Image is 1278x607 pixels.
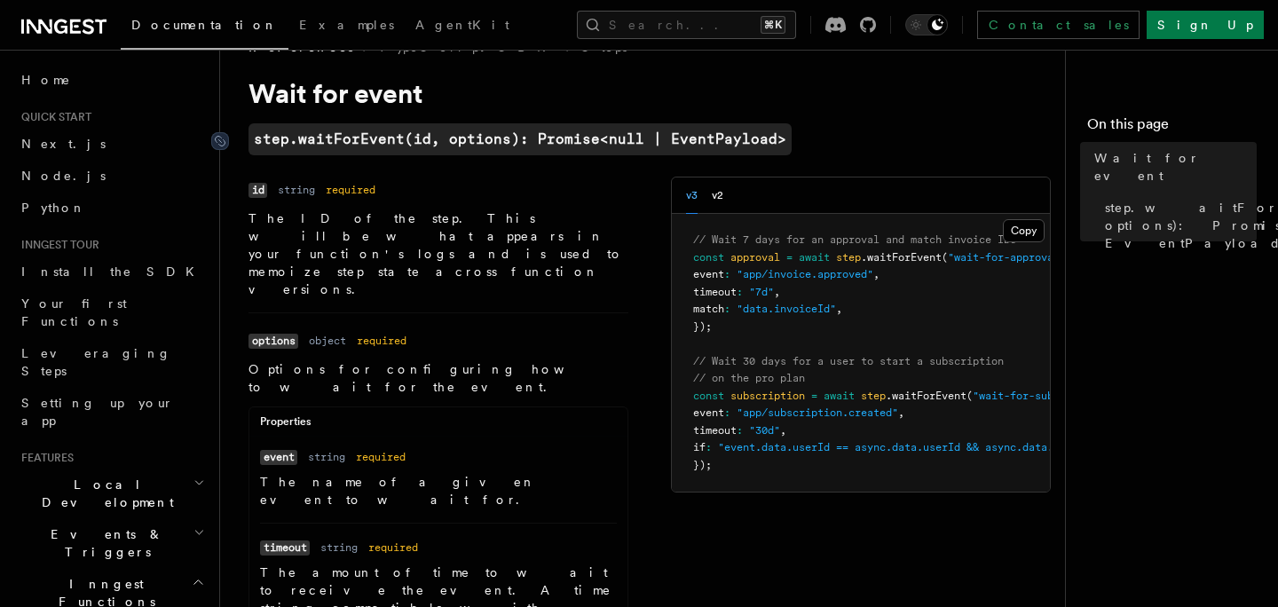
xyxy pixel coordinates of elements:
h4: On this page [1087,114,1257,142]
dd: required [356,450,406,464]
span: Setting up your app [21,396,174,428]
span: "wait-for-subscription" [973,390,1116,402]
a: Setting up your app [14,387,209,437]
span: Events & Triggers [14,525,193,561]
button: Toggle dark mode [905,14,948,35]
span: "wait-for-approval" [948,251,1066,264]
span: , [780,424,786,437]
dd: required [368,540,418,555]
a: Sign Up [1147,11,1264,39]
span: "30d" [749,424,780,437]
span: , [873,268,880,280]
span: step [861,390,886,402]
button: Copy [1003,219,1045,242]
p: The ID of the step. This will be what appears in your function's logs and is used to memoize step... [248,209,628,298]
a: Documentation [121,5,288,50]
span: timeout [693,286,737,298]
button: Search...⌘K [577,11,796,39]
span: match [693,303,724,315]
span: "7d" [749,286,774,298]
span: // on the pro plan [693,372,805,384]
a: Install the SDK [14,256,209,288]
a: Your first Functions [14,288,209,337]
span: Python [21,201,86,215]
span: Node.js [21,169,106,183]
span: .waitForEvent [861,251,942,264]
dd: object [309,334,346,348]
span: Inngest tour [14,238,99,252]
span: if [693,441,706,453]
span: = [811,390,817,402]
a: Next.js [14,128,209,160]
span: : [724,268,730,280]
a: Contact sales [977,11,1140,39]
p: The name of a given event to wait for. [260,473,617,508]
a: Examples [288,5,405,48]
span: subscription [730,390,805,402]
a: Python [14,192,209,224]
span: Local Development [14,476,193,511]
a: step.waitForEvent(id, options): Promise<null | EventPayload> [1098,192,1257,259]
dd: required [357,334,406,348]
span: await [799,251,830,264]
span: ( [942,251,948,264]
span: event [693,406,724,419]
span: : [724,406,730,419]
span: Examples [299,18,394,32]
a: AgentKit [405,5,520,48]
button: v2 [712,177,723,214]
code: event [260,450,297,465]
span: "data.invoiceId" [737,303,836,315]
span: : [737,424,743,437]
span: ( [966,390,973,402]
span: Quick start [14,110,91,124]
span: // Wait 7 days for an approval and match invoice IDs [693,233,1016,246]
span: const [693,390,724,402]
a: Wait for event [1087,142,1257,192]
span: const [693,251,724,264]
h1: Wait for event [248,77,958,109]
code: id [248,183,267,198]
code: options [248,334,298,349]
span: "app/subscription.created" [737,406,898,419]
span: , [836,303,842,315]
span: Home [21,71,71,89]
span: , [774,286,780,298]
kbd: ⌘K [761,16,785,34]
dd: string [308,450,345,464]
button: v3 [686,177,698,214]
span: approval [730,251,780,264]
span: .waitForEvent [886,390,966,402]
span: : [706,441,712,453]
a: step.waitForEvent(id, options): Promise<null | EventPayload> [248,123,792,155]
span: Documentation [131,18,278,32]
span: = [786,251,793,264]
dd: required [326,183,375,197]
span: Your first Functions [21,296,127,328]
button: Events & Triggers [14,518,209,568]
p: Options for configuring how to wait for the event. [248,360,628,396]
span: : [724,303,730,315]
span: Leveraging Steps [21,346,171,378]
span: AgentKit [415,18,509,32]
span: step [836,251,861,264]
span: : [737,286,743,298]
a: Leveraging Steps [14,337,209,387]
span: event [693,268,724,280]
span: "event.data.userId == async.data.userId && async.data.billing_plan == 'pro'" [718,441,1190,453]
button: Local Development [14,469,209,518]
span: Install the SDK [21,264,205,279]
span: timeout [693,424,737,437]
dd: string [320,540,358,555]
a: Node.js [14,160,209,192]
span: , [898,406,904,419]
span: }); [693,459,712,471]
code: timeout [260,540,310,556]
span: "app/invoice.approved" [737,268,873,280]
span: // Wait 30 days for a user to start a subscription [693,355,1004,367]
div: Properties [249,414,627,437]
span: Wait for event [1094,149,1257,185]
span: }); [693,320,712,333]
span: await [824,390,855,402]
